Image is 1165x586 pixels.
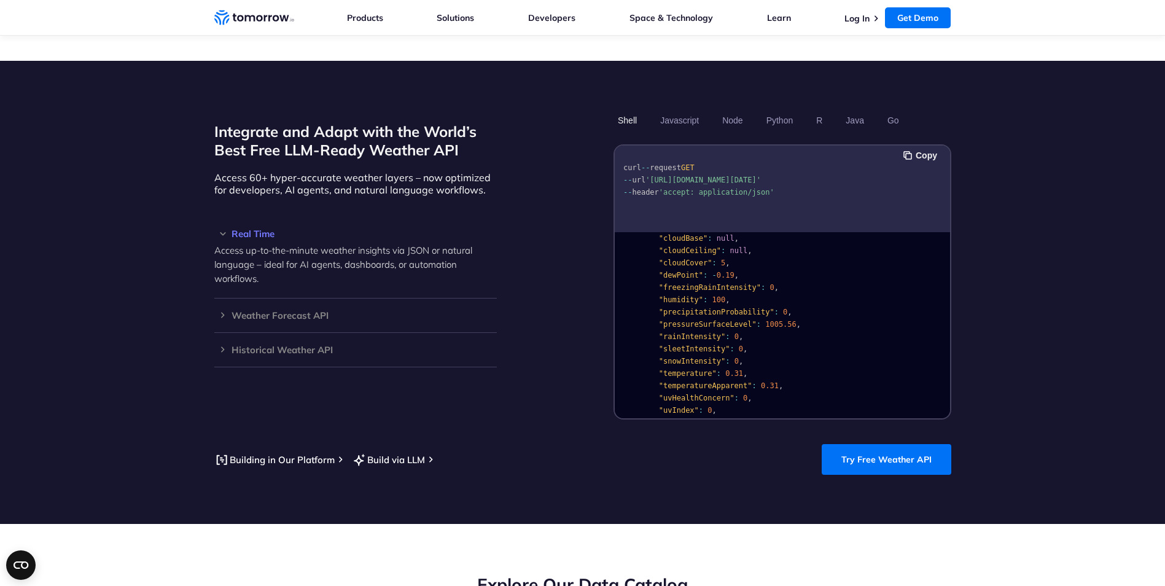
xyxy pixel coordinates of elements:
span: null [716,234,734,243]
button: Copy [903,149,941,162]
span: , [787,308,792,316]
span: : [756,320,760,329]
a: Log In [844,13,870,24]
span: : [734,394,738,402]
a: Learn [767,12,791,23]
span: , [725,259,730,267]
span: "freezingRainIntensity" [658,283,760,292]
a: Products [347,12,383,23]
span: - [712,271,716,279]
span: "snowIntensity" [658,357,725,365]
span: : [752,381,756,390]
button: Go [883,110,903,131]
span: url [632,176,645,184]
span: "uvIndex" [658,406,698,415]
span: "pressureSurfaceLevel" [658,320,756,329]
span: , [734,271,738,279]
span: "rainIntensity" [658,332,725,341]
span: null [730,246,747,255]
span: , [734,234,738,243]
span: : [774,308,778,316]
span: 1005.56 [765,320,797,329]
span: : [703,271,707,279]
span: 100 [712,295,725,304]
a: Building in Our Platform [214,452,335,467]
span: : [712,259,716,267]
span: GET [680,163,694,172]
span: curl [623,163,641,172]
button: Shell [614,110,641,131]
span: 5 [720,259,725,267]
a: Get Demo [885,7,951,28]
span: "dewPoint" [658,271,703,279]
span: '[URL][DOMAIN_NAME][DATE]' [645,176,761,184]
span: "sleetIntensity" [658,345,730,353]
span: 0 [734,332,738,341]
button: R [812,110,827,131]
span: "cloudBase" [658,234,707,243]
p: Access 60+ hyper-accurate weather layers – now optimized for developers, AI agents, and natural l... [214,171,497,196]
span: : [703,295,707,304]
span: header [632,188,658,197]
span: 0.19 [716,271,734,279]
span: -- [641,163,649,172]
span: "temperature" [658,369,716,378]
span: "temperatureApparent" [658,381,752,390]
a: Home link [214,9,294,27]
span: , [712,406,716,415]
span: -- [623,188,632,197]
span: "cloudCover" [658,259,712,267]
span: "cloudCeiling" [658,246,720,255]
span: 0 [738,345,742,353]
span: , [743,345,747,353]
span: "precipitationProbability" [658,308,774,316]
a: Developers [528,12,575,23]
span: : [698,406,703,415]
span: : [725,332,730,341]
p: Access up-to-the-minute weather insights via JSON or natural language – ideal for AI agents, dash... [214,243,497,286]
button: Javascript [656,110,703,131]
span: : [716,369,720,378]
h3: Real Time [214,229,497,238]
span: request [650,163,681,172]
h2: Integrate and Adapt with the World’s Best Free LLM-Ready Weather API [214,122,497,159]
a: Build via LLM [352,452,425,467]
span: 0.31 [760,381,778,390]
span: , [747,394,752,402]
span: , [774,283,778,292]
span: 0 [707,406,712,415]
span: , [743,369,747,378]
span: 0 [783,308,787,316]
button: Python [762,110,797,131]
span: -- [623,176,632,184]
span: 0 [734,357,738,365]
span: 'accept: application/json' [658,188,774,197]
span: : [760,283,765,292]
button: Node [718,110,747,131]
span: 0.31 [725,369,743,378]
span: , [747,246,752,255]
button: Java [841,110,868,131]
span: , [796,320,800,329]
span: "uvHealthConcern" [658,394,734,402]
span: : [720,246,725,255]
span: : [725,357,730,365]
span: 0 [743,394,747,402]
button: Open CMP widget [6,550,36,580]
span: 0 [770,283,774,292]
span: , [738,332,742,341]
span: : [730,345,734,353]
span: : [707,234,712,243]
span: , [738,357,742,365]
h3: Historical Weather API [214,345,497,354]
a: Try Free Weather API [822,444,951,475]
span: , [725,295,730,304]
a: Space & Technology [629,12,713,23]
a: Solutions [437,12,474,23]
span: , [778,381,782,390]
h3: Weather Forecast API [214,311,497,320]
span: "humidity" [658,295,703,304]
